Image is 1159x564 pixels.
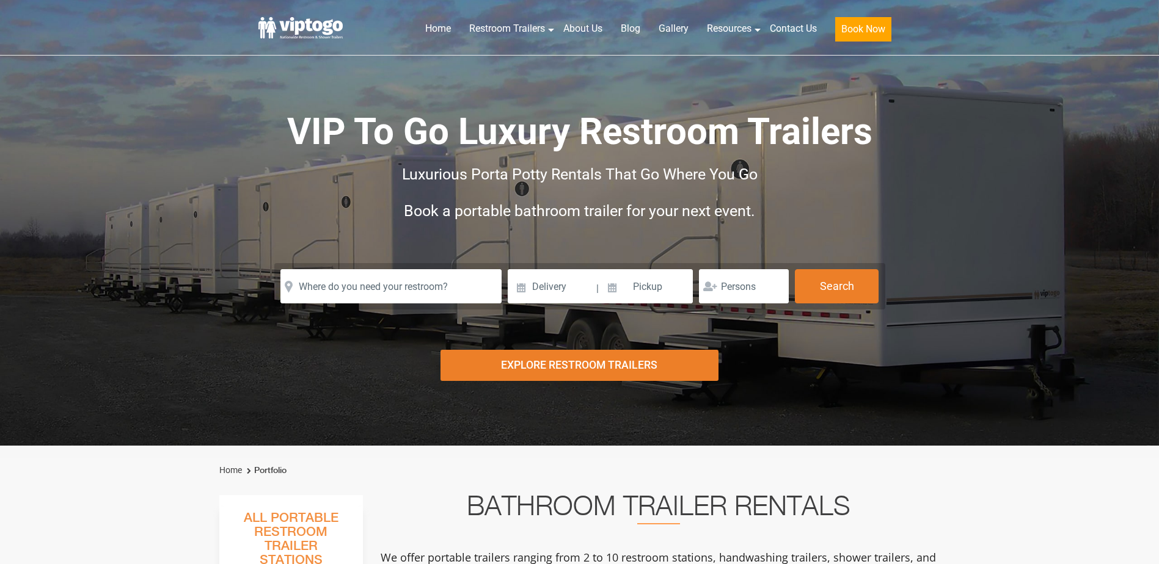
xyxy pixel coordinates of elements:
input: Delivery [508,269,595,303]
a: Home [416,15,460,42]
button: Live Chat [1110,515,1159,564]
a: Home [219,465,242,475]
input: Pickup [601,269,693,303]
div: Explore Restroom Trailers [441,350,718,381]
a: Contact Us [761,15,826,42]
button: Search [795,269,879,303]
button: Book Now [835,17,891,42]
a: Blog [612,15,649,42]
a: Book Now [826,15,901,49]
a: Gallery [649,15,698,42]
h2: Bathroom Trailer Rentals [379,495,938,524]
span: Luxurious Porta Potty Rentals That Go Where You Go [402,165,758,183]
a: About Us [554,15,612,42]
span: | [596,269,599,308]
span: VIP To Go Luxury Restroom Trailers [287,110,872,153]
li: Portfolio [244,463,287,478]
input: Persons [699,269,789,303]
a: Restroom Trailers [460,15,554,42]
span: Book a portable bathroom trailer for your next event. [404,202,755,220]
a: Resources [698,15,761,42]
input: Where do you need your restroom? [280,269,502,303]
